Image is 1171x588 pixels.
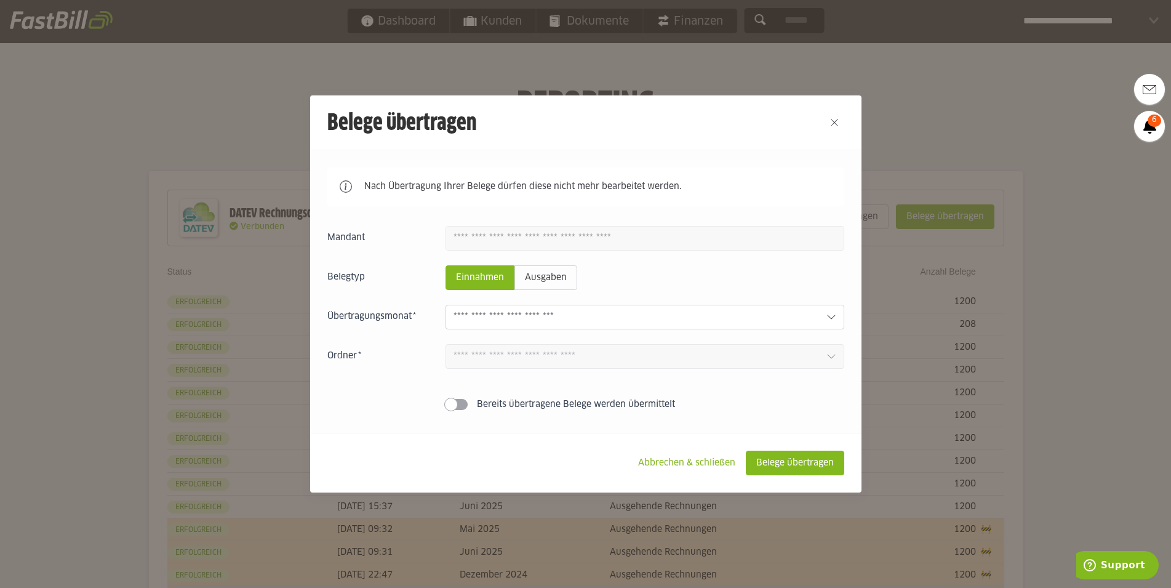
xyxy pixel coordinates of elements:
[514,265,577,290] sl-radio-button: Ausgaben
[1076,551,1159,582] iframe: Öffnet ein Widget, in dem Sie weitere Informationen finden
[1134,111,1165,142] a: 6
[1148,115,1161,127] span: 6
[628,451,746,475] sl-button: Abbrechen & schließen
[746,451,844,475] sl-button: Belege übertragen
[446,265,514,290] sl-radio-button: Einnahmen
[327,398,844,411] sl-switch: Bereits übertragene Belege werden übermittelt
